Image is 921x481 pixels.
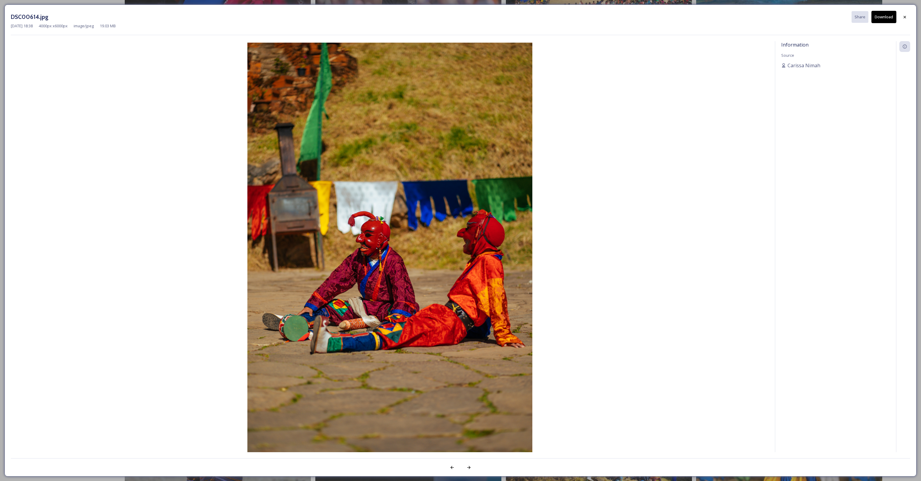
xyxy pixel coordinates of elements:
span: 4000 px x 6000 px [39,23,68,29]
img: DSC00614.jpg [11,43,769,470]
button: Share [852,11,868,23]
span: Carissa Nimah [788,62,820,69]
span: image/jpeg [74,23,94,29]
span: 19.03 MB [100,23,116,29]
button: Download [871,11,896,23]
span: Information [781,41,809,48]
h3: DSC00614.jpg [11,13,48,21]
span: [DATE] 18:38 [11,23,33,29]
span: Source [781,53,794,58]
